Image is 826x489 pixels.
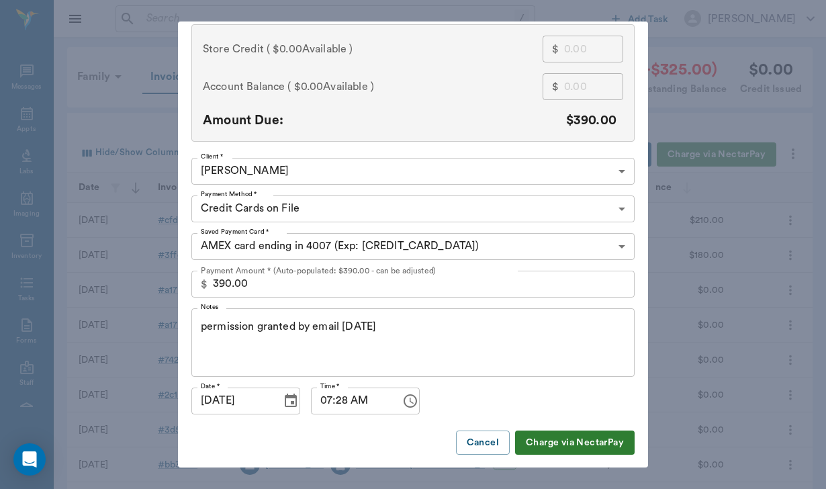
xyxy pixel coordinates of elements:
label: Saved Payment Card * [201,227,269,236]
div: [PERSON_NAME] [191,158,635,185]
button: Choose date, selected date is Sep 20, 2025 [277,388,304,414]
div: AMEX card ending in 4007 (Exp: [CREDIT_CARD_DATA]) [191,233,635,260]
button: Cancel [456,431,510,455]
p: Payment Amount * (Auto-populated: $390.00 - can be adjusted) [201,265,436,277]
label: Notes [201,302,219,312]
span: $0.00 Available [294,79,368,95]
p: $ [201,276,208,292]
p: Amount Due: [203,111,283,130]
span: $0.00 Available [273,41,347,57]
label: Client * [201,152,224,161]
div: Credit Cards on File [191,195,635,222]
input: 0.00 [564,36,623,62]
p: $ [552,79,559,95]
label: Payment Method * [201,189,257,199]
button: Choose time, selected time is 7:28 AM [397,388,424,414]
span: Store Credit ( ) [203,41,353,57]
span: Account Balance ( ) [203,79,374,95]
input: 0.00 [213,271,635,298]
div: Open Intercom Messenger [13,443,46,476]
p: $ [552,41,559,57]
label: Time * [320,382,340,391]
textarea: permission granted by email [DATE] [201,319,625,365]
input: hh:mm aa [311,388,392,414]
p: $390.00 [566,111,616,130]
label: Date * [201,382,220,391]
button: Charge via NectarPay [515,431,635,455]
input: MM/DD/YYYY [191,388,272,414]
input: 0.00 [564,73,623,100]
